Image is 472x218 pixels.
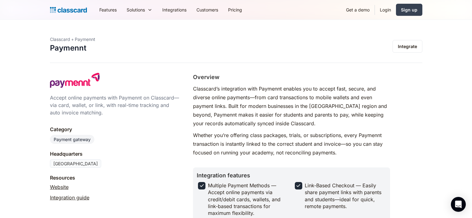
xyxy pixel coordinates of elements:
[50,36,70,42] div: Classcard
[393,40,422,53] a: Integrate
[127,7,145,13] div: Solutions
[50,44,86,53] h1: Paymennt
[341,3,375,17] a: Get a demo
[193,84,390,128] p: Classcard’s integration with Paymennt enables you to accept fast, secure, and diverse online paym...
[157,3,191,17] a: Integrations
[191,3,223,17] a: Customers
[208,182,287,217] div: Multiple Payment Methods — Accept online payments via credit/debit cards, wallets, and link-based...
[50,183,69,191] a: Website
[197,171,386,180] h2: Integration features
[50,94,181,116] div: Accept online payments with Paymennt on Classcard—via card, wallet, or link, with real-time track...
[122,3,157,17] div: Solutions
[54,136,91,143] div: Payment gateway
[375,3,396,17] a: Login
[50,159,101,168] div: [GEOGRAPHIC_DATA]
[94,3,122,17] a: Features
[451,197,466,212] div: Open Intercom Messenger
[71,36,74,42] div: +
[50,194,89,201] a: Integration guide
[193,131,390,157] p: Whether you’re offering class packages, trials, or subscriptions, every Paymennt transaction is i...
[50,174,75,181] div: Resources
[50,126,72,133] div: Category
[305,182,384,210] div: Link-Based Checkout — Easily share payment links with parents and students—ideal for quick, remot...
[401,7,417,13] div: Sign up
[396,4,422,16] a: Sign up
[223,3,247,17] a: Pricing
[50,6,87,14] a: Logo
[75,36,95,42] div: Paymennt
[193,73,219,81] h2: Overview
[50,150,83,158] div: Headquarters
